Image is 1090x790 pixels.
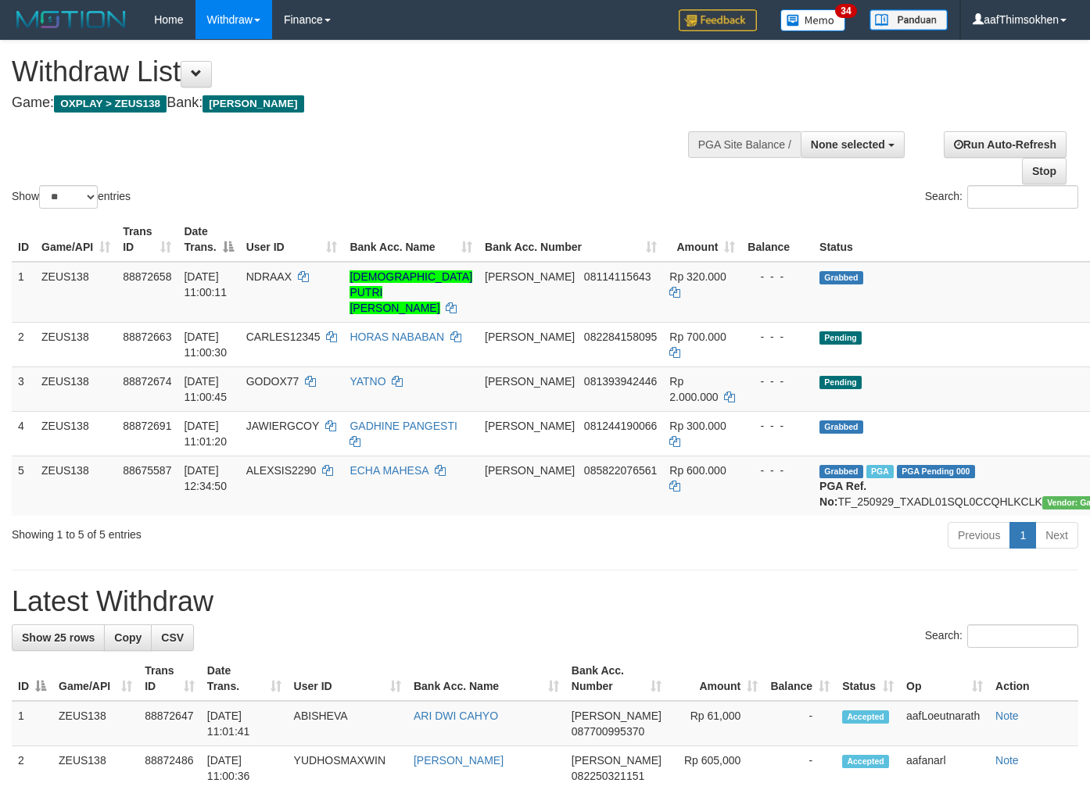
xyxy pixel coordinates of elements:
td: 1 [12,701,52,746]
td: [DATE] 11:01:41 [201,701,288,746]
td: ZEUS138 [35,322,117,366]
span: Pending [819,331,862,345]
th: Game/API: activate to sort column ascending [35,217,117,262]
div: PGA Site Balance / [688,131,801,158]
td: ABISHEVA [288,701,407,746]
b: PGA Ref. No: [819,480,866,508]
a: Run Auto-Refresh [944,131,1067,158]
span: [PERSON_NAME] [572,710,662,722]
td: 4 [12,411,35,456]
th: Amount: activate to sort column ascending [663,217,741,262]
span: Copy 085822076561 to clipboard [584,464,657,477]
span: [PERSON_NAME] [485,420,575,432]
span: Pending [819,376,862,389]
td: ZEUS138 [35,262,117,323]
th: Date Trans.: activate to sort column descending [177,217,239,262]
span: Copy 082284158095 to clipboard [584,331,657,343]
span: Rp 700.000 [669,331,726,343]
th: Status: activate to sort column ascending [836,656,900,701]
a: Next [1035,522,1078,549]
span: Copy 087700995370 to clipboard [572,725,644,738]
span: ALEXSIS2290 [246,464,317,477]
span: Copy 081393942446 to clipboard [584,375,657,388]
td: 2 [12,322,35,366]
span: [PERSON_NAME] [203,95,303,113]
th: Trans ID: activate to sort column ascending [138,656,201,701]
span: Marked by aafpengsreynich [866,465,894,478]
span: Grabbed [819,271,863,284]
span: CARLES12345 [246,331,321,343]
img: Feedback.jpg [679,9,757,31]
th: User ID: activate to sort column ascending [288,656,407,701]
td: aafLoeutnarath [900,701,989,746]
a: Show 25 rows [12,624,105,651]
span: None selected [811,138,885,151]
a: 1 [1009,522,1036,549]
button: None selected [801,131,905,158]
a: ARI DWI CAHYO [414,710,498,722]
a: Note [995,754,1019,767]
span: Grabbed [819,420,863,434]
span: [DATE] 11:01:20 [184,420,227,448]
span: 88872691 [123,420,171,432]
span: Rp 300.000 [669,420,726,432]
span: 88872658 [123,270,171,283]
td: ZEUS138 [35,366,117,411]
span: PGA Pending [897,465,975,478]
th: Bank Acc. Number: activate to sort column ascending [565,656,668,701]
th: Action [989,656,1078,701]
img: panduan.png [869,9,948,30]
span: [PERSON_NAME] [485,464,575,477]
a: ECHA MAHESA [350,464,428,477]
th: Balance: activate to sort column ascending [764,656,836,701]
span: Copy [114,631,142,644]
span: Rp 320.000 [669,270,726,283]
th: Op: activate to sort column ascending [900,656,989,701]
span: Copy 081244190066 to clipboard [584,420,657,432]
th: Amount: activate to sort column ascending [668,656,764,701]
span: Accepted [842,755,889,768]
img: Button%20Memo.svg [780,9,846,31]
select: Showentries [39,185,98,209]
span: 88872663 [123,331,171,343]
span: OXPLAY > ZEUS138 [54,95,167,113]
span: [DATE] 11:00:45 [184,375,227,403]
span: 34 [835,4,856,18]
h1: Latest Withdraw [12,586,1078,617]
span: [PERSON_NAME] [485,331,575,343]
td: 3 [12,366,35,411]
h4: Game: Bank: [12,95,711,111]
span: [PERSON_NAME] [485,375,575,388]
a: GADHINE PANGESTI [350,420,457,432]
span: 88872674 [123,375,171,388]
td: ZEUS138 [35,411,117,456]
div: - - - [748,374,807,389]
span: 88675587 [123,464,171,477]
input: Search: [967,624,1078,648]
th: Trans ID: activate to sort column ascending [117,217,177,262]
span: [DATE] 11:00:11 [184,270,227,298]
h1: Withdraw List [12,56,711,88]
a: Copy [104,624,152,651]
a: Previous [948,522,1010,549]
span: JAWIERGCOY [246,420,319,432]
th: ID [12,217,35,262]
th: Date Trans.: activate to sort column ascending [201,656,288,701]
a: [PERSON_NAME] [414,754,504,767]
a: Note [995,710,1019,722]
td: Rp 61,000 [668,701,764,746]
span: [DATE] 11:00:30 [184,331,227,359]
td: 1 [12,262,35,323]
span: Copy 08114115643 to clipboard [584,270,651,283]
th: Game/API: activate to sort column ascending [52,656,138,701]
label: Search: [925,624,1078,648]
div: Showing 1 to 5 of 5 entries [12,520,443,542]
th: Bank Acc. Number: activate to sort column ascending [479,217,663,262]
span: [PERSON_NAME] [572,754,662,767]
td: 88872647 [138,701,201,746]
span: Grabbed [819,465,863,478]
td: ZEUS138 [52,701,138,746]
th: ID: activate to sort column descending [12,656,52,701]
span: CSV [161,631,184,644]
span: Accepted [842,710,889,724]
